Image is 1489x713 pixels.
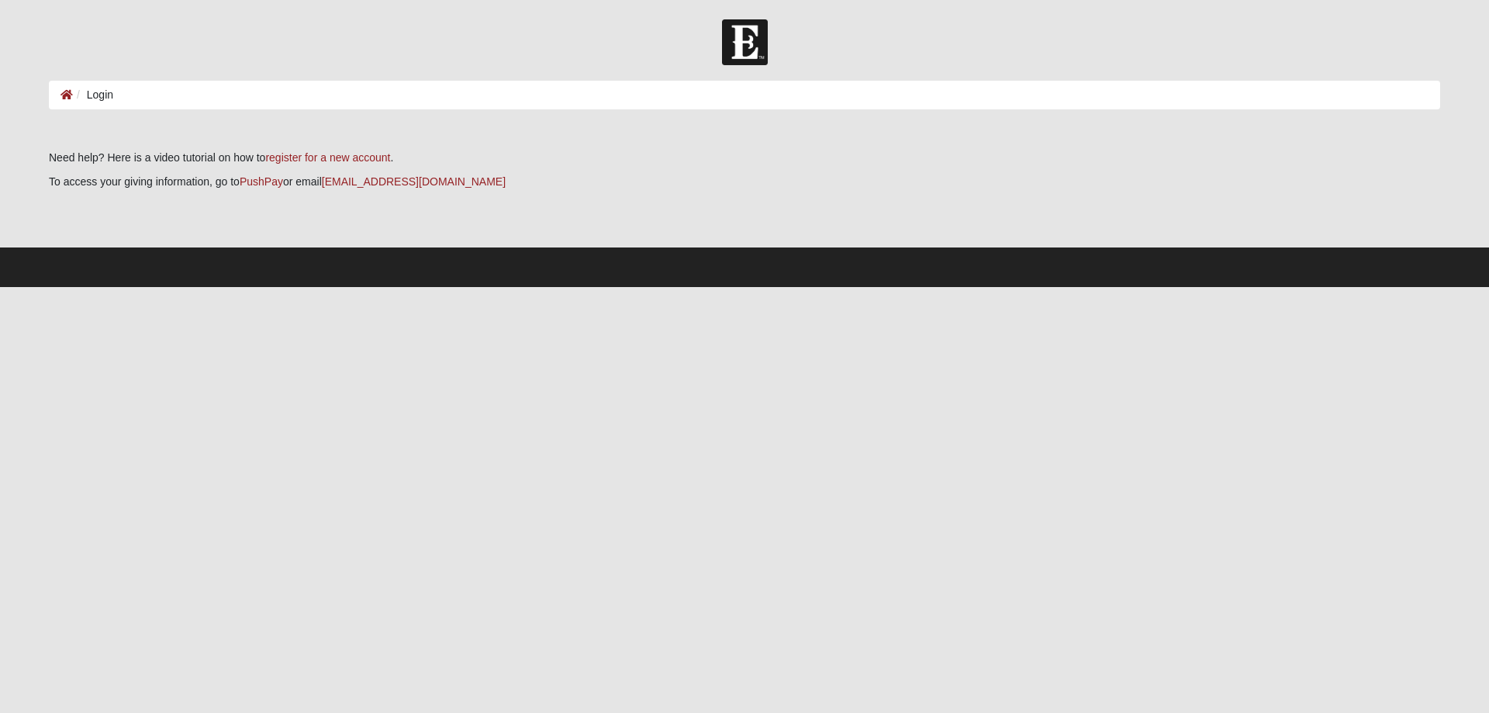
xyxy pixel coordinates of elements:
[49,150,1440,166] p: Need help? Here is a video tutorial on how to .
[49,174,1440,190] p: To access your giving information, go to or email
[73,87,113,103] li: Login
[265,151,390,164] a: register for a new account
[722,19,768,65] img: Church of Eleven22 Logo
[322,175,506,188] a: [EMAIL_ADDRESS][DOMAIN_NAME]
[240,175,283,188] a: PushPay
